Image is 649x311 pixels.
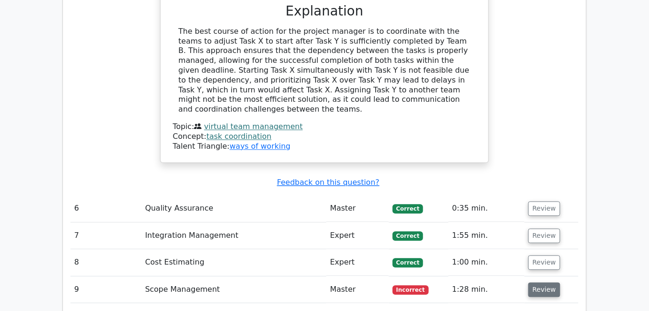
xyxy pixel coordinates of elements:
[173,122,476,151] div: Talent Triangle:
[528,255,560,270] button: Review
[326,195,389,222] td: Master
[528,228,560,243] button: Review
[448,249,525,276] td: 1:00 min.
[70,222,141,249] td: 7
[448,276,525,303] td: 1:28 min.
[393,258,423,267] span: Correct
[173,132,476,142] div: Concept:
[141,195,326,222] td: Quality Assurance
[326,222,389,249] td: Expert
[393,204,423,213] span: Correct
[326,276,389,303] td: Master
[448,195,525,222] td: 0:35 min.
[70,249,141,276] td: 8
[141,222,326,249] td: Integration Management
[70,195,141,222] td: 6
[141,249,326,276] td: Cost Estimating
[277,178,379,187] a: Feedback on this question?
[393,231,423,241] span: Correct
[141,276,326,303] td: Scope Management
[528,201,560,216] button: Review
[393,285,429,295] span: Incorrect
[207,132,272,141] a: task coordination
[230,142,291,151] a: ways of working
[326,249,389,276] td: Expert
[448,222,525,249] td: 1:55 min.
[178,3,471,19] h3: Explanation
[204,122,303,131] a: virtual team management
[173,122,476,132] div: Topic:
[528,282,560,297] button: Review
[178,27,471,114] div: The best course of action for the project manager is to coordinate with the teams to adjust Task ...
[70,276,141,303] td: 9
